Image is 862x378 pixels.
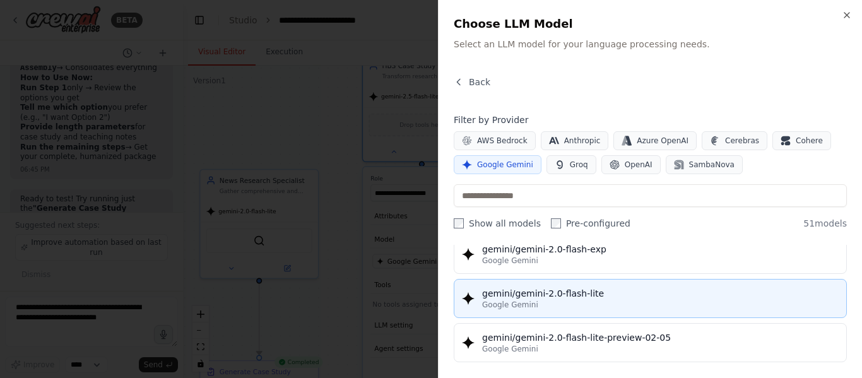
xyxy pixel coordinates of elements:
label: Pre-configured [551,217,630,230]
span: Google Gemini [477,160,533,170]
span: SambaNova [689,160,735,170]
label: Show all models [454,217,541,230]
button: Google Gemini [454,155,541,174]
p: Select an LLM model for your language processing needs. [454,38,847,50]
div: gemini/gemini-2.0-flash-lite [482,287,839,300]
input: Pre-configured [551,218,561,228]
h2: Choose LLM Model [454,15,847,33]
button: gemini/gemini-2.0-flash-liteGoogle Gemini [454,279,847,318]
div: gemini/gemini-2.0-flash-lite-preview-02-05 [482,331,839,344]
div: gemini/gemini-2.0-flash-exp [482,243,839,256]
button: Cerebras [702,131,767,150]
span: Azure OpenAI [637,136,688,146]
button: Groq [546,155,596,174]
button: gemini/gemini-2.0-flash-lite-preview-02-05Google Gemini [454,323,847,362]
span: OpenAI [625,160,652,170]
button: Azure OpenAI [613,131,697,150]
button: OpenAI [601,155,661,174]
span: Google Gemini [482,300,538,310]
span: Google Gemini [482,344,538,354]
h4: Filter by Provider [454,114,847,126]
button: Cohere [772,131,831,150]
button: Anthropic [541,131,609,150]
span: Back [469,76,490,88]
span: Anthropic [564,136,601,146]
input: Show all models [454,218,464,228]
span: Groq [570,160,588,170]
button: SambaNova [666,155,743,174]
span: AWS Bedrock [477,136,528,146]
span: 51 models [803,217,847,230]
span: Google Gemini [482,256,538,266]
span: Cohere [796,136,823,146]
button: AWS Bedrock [454,131,536,150]
button: gemini/gemini-2.0-flash-expGoogle Gemini [454,235,847,274]
button: Back [454,76,490,88]
span: Cerebras [725,136,759,146]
